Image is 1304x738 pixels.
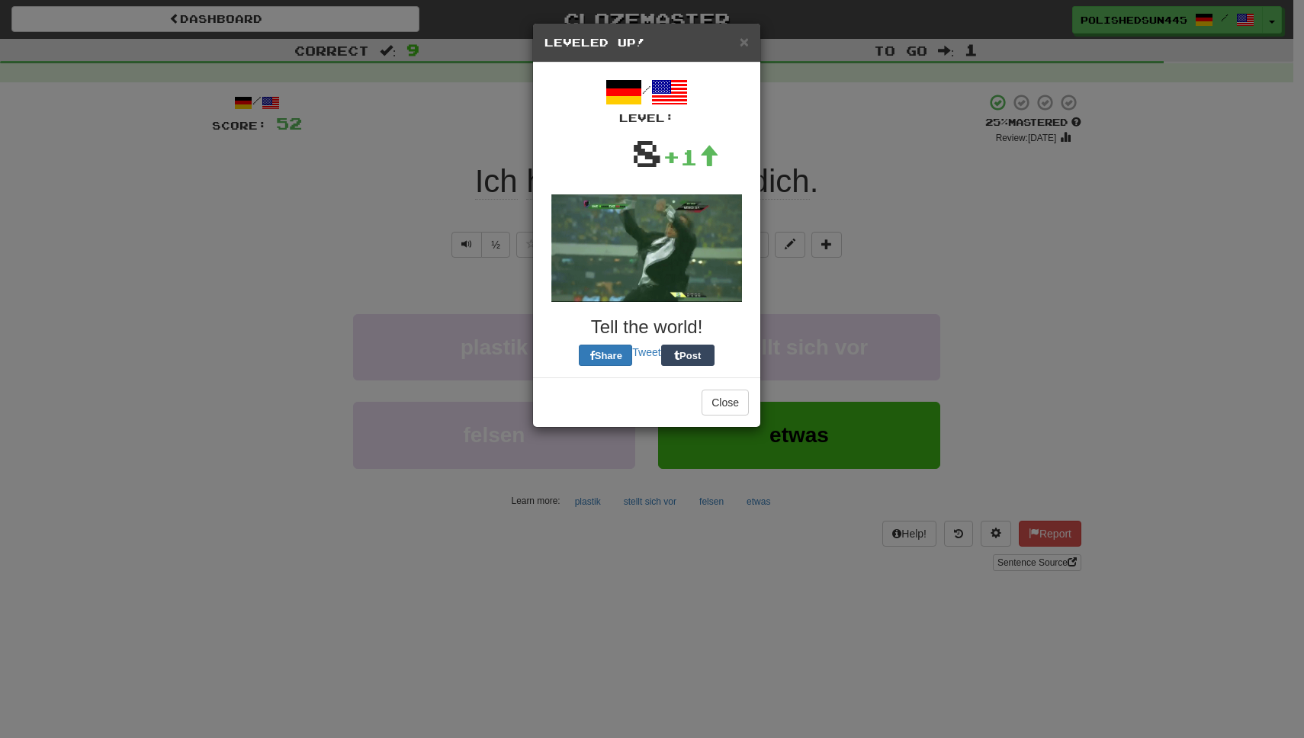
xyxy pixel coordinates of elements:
button: Share [579,345,632,366]
button: Post [661,345,715,366]
button: Close [702,390,749,416]
h5: Leveled Up! [544,35,749,50]
div: / [544,74,749,126]
div: Level: [544,111,749,126]
h3: Tell the world! [544,317,749,337]
button: Close [740,34,749,50]
div: +1 [663,142,719,172]
img: soccer-coach-2-a9306edb2ed3f6953285996bb4238f2040b39cbea5cfbac61ac5b5c8179d3151.gif [551,194,742,302]
span: × [740,33,749,50]
div: 8 [631,126,663,179]
a: Tweet [632,346,660,358]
